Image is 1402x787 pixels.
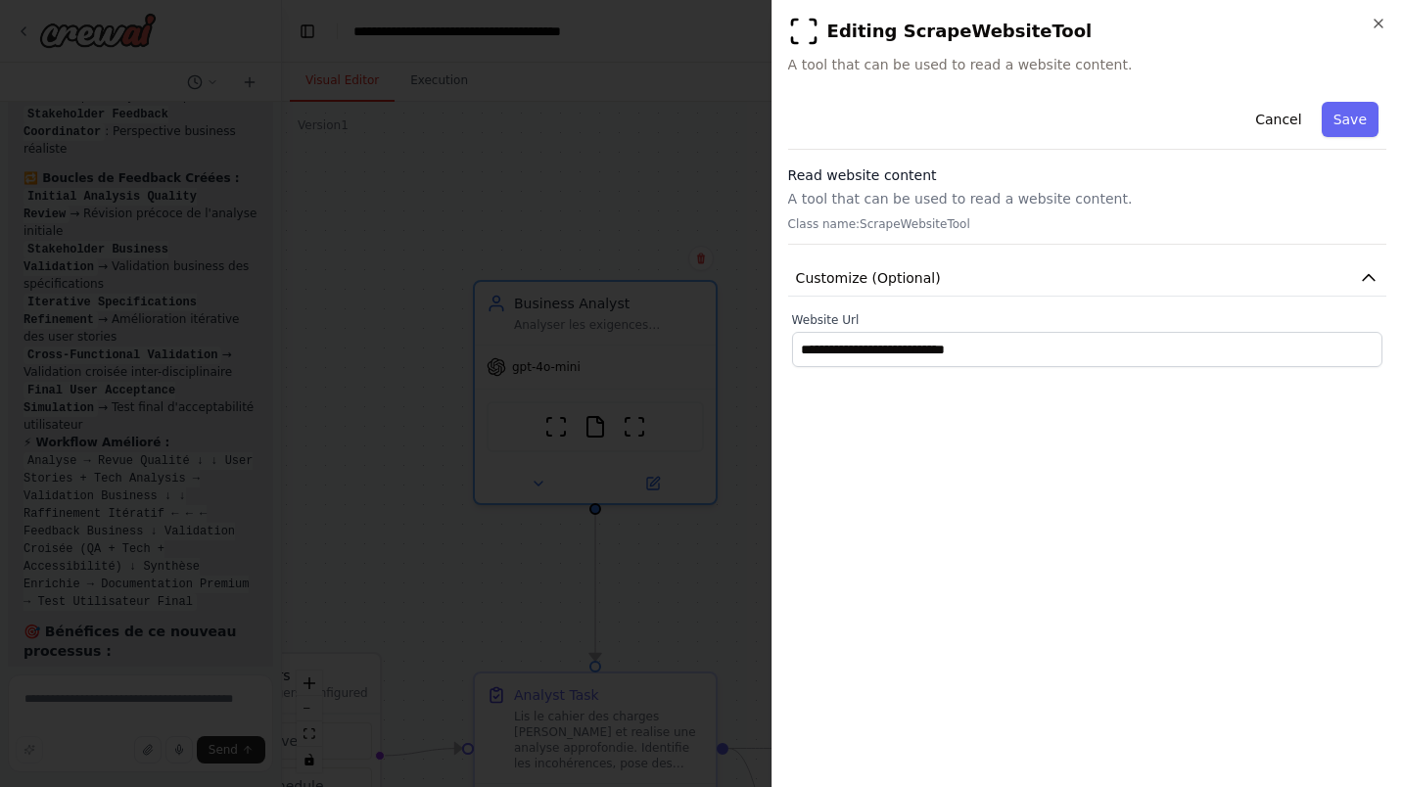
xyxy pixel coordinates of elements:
img: ScrapeWebsiteTool [788,16,819,47]
label: Website Url [792,312,1382,328]
span: A tool that can be used to read a website content. [788,55,1386,74]
button: Save [1322,102,1379,137]
h2: Editing ScrapeWebsiteTool [788,16,1386,47]
h3: Read website content [788,165,1386,185]
span: Customize (Optional) [796,268,941,288]
button: Customize (Optional) [788,260,1386,297]
button: Cancel [1243,102,1313,137]
p: Class name: ScrapeWebsiteTool [788,216,1386,232]
p: A tool that can be used to read a website content. [788,189,1386,208]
